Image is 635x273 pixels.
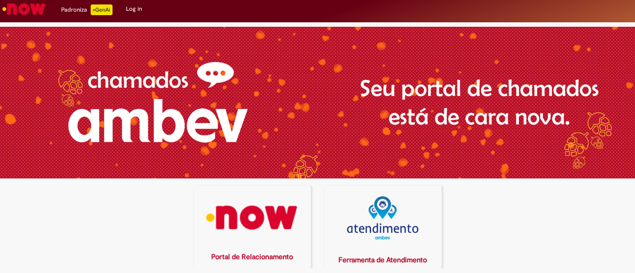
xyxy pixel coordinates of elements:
[61,4,113,15] div: Padroniza
[347,196,418,240] img: logo_atentdimento.png
[91,4,113,15] p: +GenAi
[330,255,436,265] div: Ferramenta de Atendimento
[199,196,305,240] img: logo_now.png
[199,252,306,262] div: Portal de Relacionamento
